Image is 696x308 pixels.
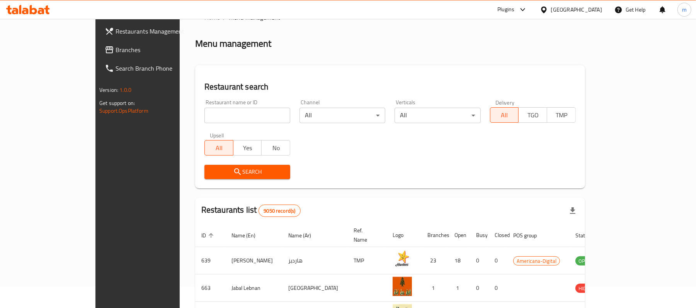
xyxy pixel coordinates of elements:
li: / [223,13,226,22]
button: No [261,140,290,156]
span: TGO [522,110,544,121]
td: Jabal Lebnan [225,274,282,302]
td: 23 [421,247,448,274]
div: Export file [563,201,582,220]
th: Busy [470,223,488,247]
div: All [300,108,385,123]
button: All [204,140,233,156]
td: 0 [488,247,507,274]
span: m [682,5,687,14]
td: 0 [488,274,507,302]
a: Support.OpsPlatform [99,106,148,116]
a: Branches [99,41,212,59]
span: Status [575,231,601,240]
span: No [265,142,287,154]
span: 9050 record(s) [259,207,300,215]
span: Version: [99,85,118,95]
th: Branches [421,223,448,247]
div: Plugins [497,5,514,14]
span: Ref. Name [354,226,377,244]
span: OPEN [575,257,594,266]
h2: Restaurants list [201,204,301,217]
span: Americana-Digital [514,257,560,266]
span: TMP [550,110,573,121]
span: Restaurants Management [116,27,206,36]
button: TMP [547,107,576,123]
span: Name (Ar) [288,231,321,240]
div: All [395,108,480,123]
span: 1.0.0 [119,85,131,95]
td: [GEOGRAPHIC_DATA] [282,274,347,302]
span: Yes [237,142,259,154]
td: 1 [421,274,448,302]
button: Yes [233,140,262,156]
img: Hardee's [393,249,412,269]
h2: Restaurant search [204,81,576,93]
img: Jabal Lebnan [393,277,412,296]
span: Menu management [229,13,280,22]
td: 0 [470,247,488,274]
span: HIDDEN [575,284,599,293]
div: [GEOGRAPHIC_DATA] [551,5,602,14]
span: Branches [116,45,206,54]
span: Get support on: [99,98,135,108]
button: TGO [518,107,547,123]
td: [PERSON_NAME] [225,247,282,274]
div: Total records count [259,205,300,217]
td: هارديز [282,247,347,274]
th: Open [448,223,470,247]
a: Search Branch Phone [99,59,212,78]
input: Search for restaurant name or ID.. [204,108,290,123]
span: All [493,110,516,121]
th: Logo [386,223,421,247]
span: ID [201,231,216,240]
a: Restaurants Management [99,22,212,41]
button: All [490,107,519,123]
h2: Menu management [195,37,271,50]
span: POS group [513,231,547,240]
span: Search Branch Phone [116,64,206,73]
span: Search [211,167,284,177]
td: 0 [470,274,488,302]
th: Closed [488,223,507,247]
label: Upsell [210,132,224,138]
span: All [208,142,230,154]
span: Name (En) [231,231,265,240]
td: 18 [448,247,470,274]
button: Search [204,165,290,179]
td: 1 [448,274,470,302]
label: Delivery [495,100,515,105]
td: TMP [347,247,386,274]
